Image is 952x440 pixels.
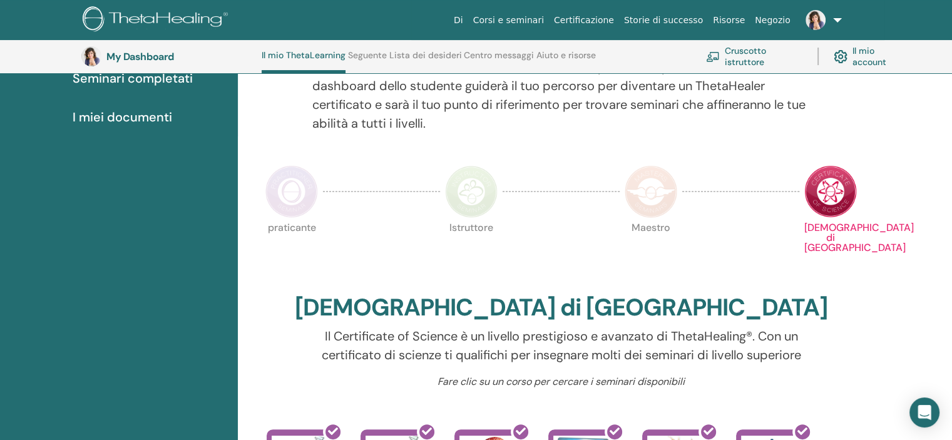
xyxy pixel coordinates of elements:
[312,327,811,364] p: Il Certificate of Science è un livello prestigioso e avanzato di ThetaHealing®. Con un certificat...
[81,46,101,66] img: default.jpg
[312,39,811,133] p: Il tuo viaggio inizia qui; benvenuto nel quartier generale di ThetaLearning. Impara la tecnica di...
[804,165,857,218] img: Certificate of Science
[536,50,596,70] a: Aiuto e risorse
[706,43,802,70] a: Cruscotto istruttore
[389,50,462,70] a: Lista dei desideri
[262,50,345,73] a: Il mio ThetaLearning
[804,223,857,275] p: [DEMOGRAPHIC_DATA] di [GEOGRAPHIC_DATA]
[445,223,498,275] p: Istruttore
[106,51,232,63] h3: My Dashboard
[834,47,847,67] img: cog.svg
[73,108,172,126] span: I miei documenti
[834,43,906,70] a: Il mio account
[83,6,232,34] img: logo.png
[265,165,318,218] img: Practitioner
[464,50,534,70] a: Centro messaggi
[73,69,193,88] span: Seminari completati
[348,50,387,70] a: Seguente
[549,9,619,32] a: Certificazione
[619,9,708,32] a: Storie di successo
[909,397,939,427] div: Open Intercom Messenger
[625,165,677,218] img: Master
[750,9,795,32] a: Negozio
[265,223,318,275] p: praticante
[706,51,720,62] img: chalkboard-teacher.svg
[708,9,750,32] a: Risorse
[449,9,468,32] a: Di
[468,9,549,32] a: Corsi e seminari
[295,294,827,322] h2: [DEMOGRAPHIC_DATA] di [GEOGRAPHIC_DATA]
[445,165,498,218] img: Instructor
[312,374,811,389] p: Fare clic su un corso per cercare i seminari disponibili
[806,10,826,30] img: default.jpg
[625,223,677,275] p: Maestro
